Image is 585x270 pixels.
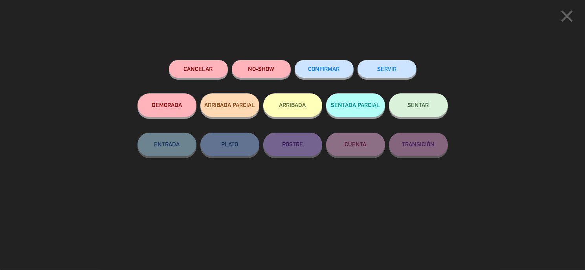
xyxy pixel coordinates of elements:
[138,133,196,156] button: ENTRADA
[232,60,291,78] button: NO-SHOW
[408,102,429,108] span: SENTAR
[358,60,416,78] button: SERVIR
[557,6,577,26] i: close
[169,60,228,78] button: Cancelar
[200,93,259,117] button: ARRIBADA PARCIAL
[326,93,385,117] button: SENTADA PARCIAL
[389,133,448,156] button: TRANSICIÓN
[263,133,322,156] button: POSTRE
[389,93,448,117] button: SENTAR
[308,66,340,72] span: CONFIRMAR
[200,133,259,156] button: PLATO
[555,6,579,29] button: close
[263,93,322,117] button: ARRIBADA
[295,60,354,78] button: CONFIRMAR
[138,93,196,117] button: DEMORADA
[204,102,255,108] span: ARRIBADA PARCIAL
[326,133,385,156] button: CUENTA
